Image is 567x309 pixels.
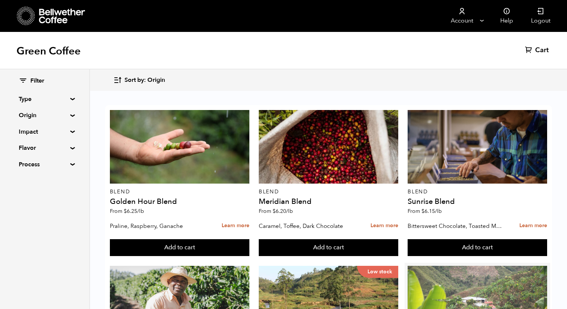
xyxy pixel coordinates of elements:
span: Sort by: Origin [124,76,165,84]
span: Cart [535,46,549,55]
p: Praline, Raspberry, Ganache [110,220,205,232]
span: /lb [137,208,144,215]
span: /lb [286,208,293,215]
h1: Green Coffee [16,44,81,58]
button: Add to cart [110,239,249,256]
a: Learn more [370,218,398,234]
h4: Golden Hour Blend [110,198,249,205]
span: From [110,208,144,215]
span: $ [124,208,127,215]
button: Add to cart [408,239,547,256]
a: Learn more [519,218,547,234]
p: Low stock [357,266,398,278]
button: Add to cart [259,239,398,256]
summary: Flavor [19,143,70,152]
span: From [259,208,293,215]
bdi: 6.20 [273,208,293,215]
summary: Origin [19,111,70,120]
bdi: 6.15 [421,208,442,215]
p: Caramel, Toffee, Dark Chocolate [259,220,354,232]
summary: Process [19,160,70,169]
span: /lb [435,208,442,215]
summary: Impact [19,127,70,136]
h4: Meridian Blend [259,198,398,205]
button: Sort by: Origin [113,71,165,89]
p: Blend [408,189,547,194]
span: $ [273,208,276,215]
span: Filter [30,77,44,85]
bdi: 6.25 [124,208,144,215]
p: Bittersweet Chocolate, Toasted Marshmallow, Candied Orange, Praline [408,220,502,232]
p: Blend [259,189,398,194]
a: Cart [525,46,550,55]
summary: Type [19,95,70,104]
p: Blend [110,189,249,194]
h4: Sunrise Blend [408,198,547,205]
span: From [408,208,442,215]
span: $ [421,208,424,215]
a: Learn more [222,218,249,234]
